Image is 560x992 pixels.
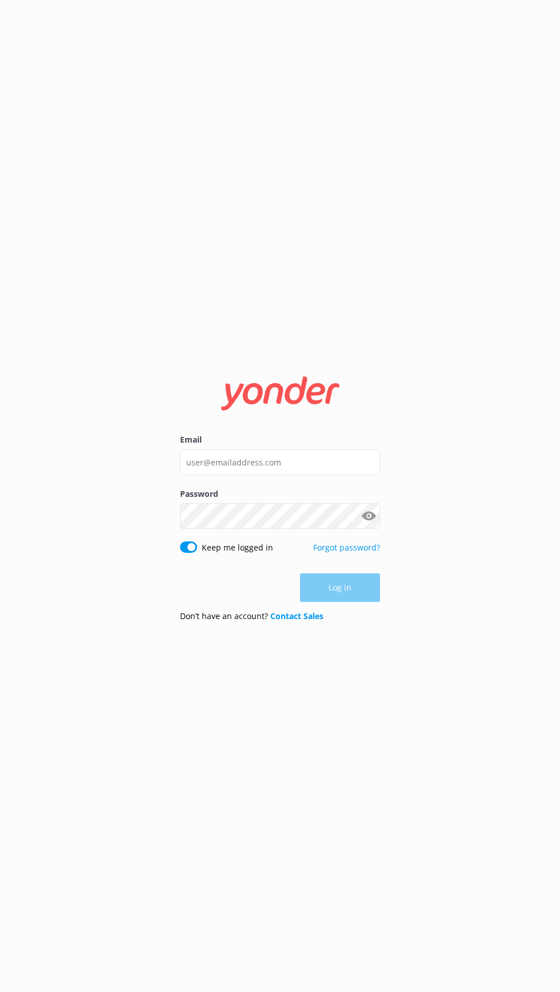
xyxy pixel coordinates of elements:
input: user@emailaddress.com [180,449,380,475]
label: Email [180,433,380,446]
a: Forgot password? [313,542,380,553]
a: Contact Sales [270,611,323,621]
button: Show password [357,505,380,528]
label: Password [180,488,380,500]
label: Keep me logged in [202,541,273,554]
p: Don’t have an account? [180,610,323,622]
